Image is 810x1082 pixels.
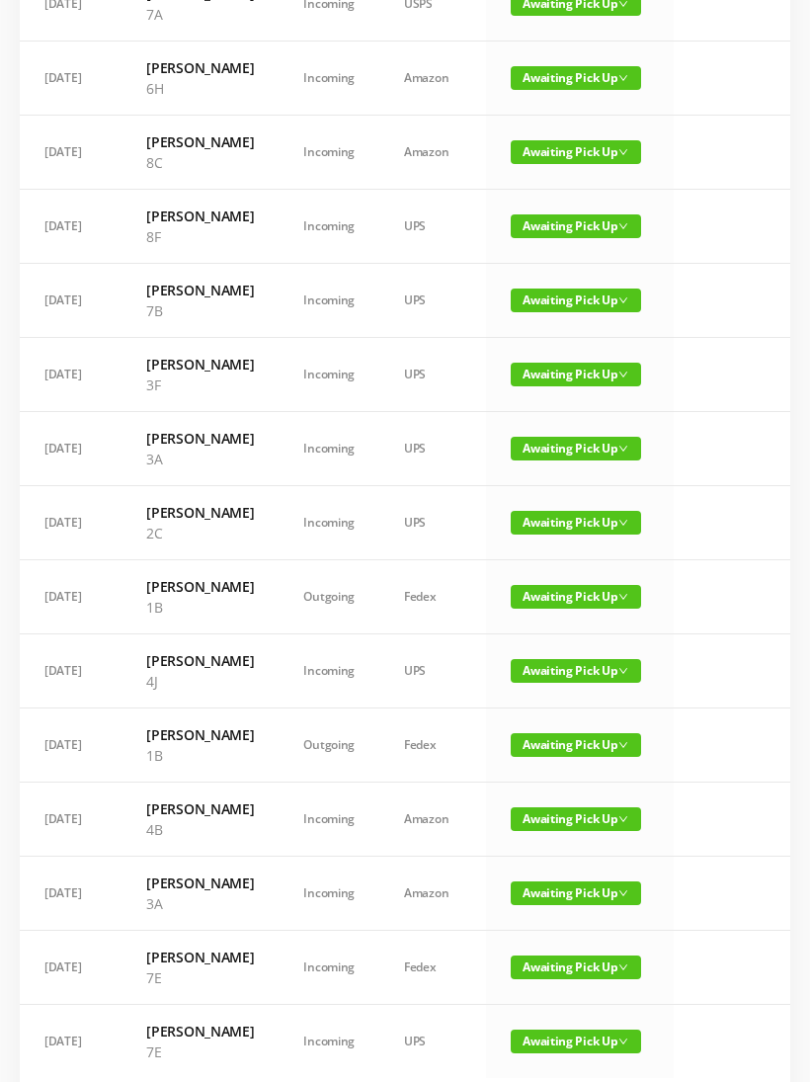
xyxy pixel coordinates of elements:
[618,221,628,231] i: icon: down
[279,560,379,634] td: Outgoing
[379,412,486,486] td: UPS
[279,190,379,264] td: Incoming
[146,819,254,840] p: 4B
[146,893,254,914] p: 3A
[379,116,486,190] td: Amazon
[146,724,254,745] h6: [PERSON_NAME]
[146,300,254,321] p: 7B
[279,338,379,412] td: Incoming
[146,502,254,523] h6: [PERSON_NAME]
[511,214,641,238] span: Awaiting Pick Up
[618,73,628,83] i: icon: down
[146,576,254,597] h6: [PERSON_NAME]
[618,518,628,528] i: icon: down
[511,956,641,979] span: Awaiting Pick Up
[511,66,641,90] span: Awaiting Pick Up
[146,597,254,618] p: 1B
[146,745,254,766] p: 1B
[146,375,254,395] p: 3F
[279,264,379,338] td: Incoming
[279,708,379,783] td: Outgoing
[20,412,121,486] td: [DATE]
[511,881,641,905] span: Awaiting Pick Up
[379,486,486,560] td: UPS
[146,131,254,152] h6: [PERSON_NAME]
[146,967,254,988] p: 7E
[20,264,121,338] td: [DATE]
[379,857,486,931] td: Amazon
[618,592,628,602] i: icon: down
[618,444,628,454] i: icon: down
[146,428,254,449] h6: [PERSON_NAME]
[379,190,486,264] td: UPS
[279,42,379,116] td: Incoming
[20,116,121,190] td: [DATE]
[511,733,641,757] span: Awaiting Pick Up
[511,437,641,460] span: Awaiting Pick Up
[146,798,254,819] h6: [PERSON_NAME]
[20,42,121,116] td: [DATE]
[511,289,641,312] span: Awaiting Pick Up
[279,931,379,1005] td: Incoming
[279,857,379,931] td: Incoming
[511,807,641,831] span: Awaiting Pick Up
[20,560,121,634] td: [DATE]
[618,814,628,824] i: icon: down
[511,363,641,386] span: Awaiting Pick Up
[20,783,121,857] td: [DATE]
[146,873,254,893] h6: [PERSON_NAME]
[20,486,121,560] td: [DATE]
[379,634,486,708] td: UPS
[618,962,628,972] i: icon: down
[379,1005,486,1078] td: UPS
[279,1005,379,1078] td: Incoming
[618,1037,628,1046] i: icon: down
[379,708,486,783] td: Fedex
[279,634,379,708] td: Incoming
[20,1005,121,1078] td: [DATE]
[146,650,254,671] h6: [PERSON_NAME]
[146,206,254,226] h6: [PERSON_NAME]
[146,226,254,247] p: 8F
[618,147,628,157] i: icon: down
[379,783,486,857] td: Amazon
[146,671,254,692] p: 4J
[511,585,641,609] span: Awaiting Pick Up
[379,264,486,338] td: UPS
[146,57,254,78] h6: [PERSON_NAME]
[146,4,254,25] p: 7A
[146,1021,254,1041] h6: [PERSON_NAME]
[379,931,486,1005] td: Fedex
[511,140,641,164] span: Awaiting Pick Up
[279,783,379,857] td: Incoming
[379,42,486,116] td: Amazon
[618,740,628,750] i: icon: down
[146,449,254,469] p: 3A
[146,354,254,375] h6: [PERSON_NAME]
[146,947,254,967] h6: [PERSON_NAME]
[146,78,254,99] p: 6H
[618,370,628,379] i: icon: down
[279,486,379,560] td: Incoming
[20,338,121,412] td: [DATE]
[379,560,486,634] td: Fedex
[20,634,121,708] td: [DATE]
[379,338,486,412] td: UPS
[511,511,641,535] span: Awaiting Pick Up
[20,931,121,1005] td: [DATE]
[146,152,254,173] p: 8C
[146,1041,254,1062] p: 7E
[618,888,628,898] i: icon: down
[20,708,121,783] td: [DATE]
[618,295,628,305] i: icon: down
[618,666,628,676] i: icon: down
[511,1030,641,1053] span: Awaiting Pick Up
[20,190,121,264] td: [DATE]
[511,659,641,683] span: Awaiting Pick Up
[146,280,254,300] h6: [PERSON_NAME]
[279,116,379,190] td: Incoming
[279,412,379,486] td: Incoming
[20,857,121,931] td: [DATE]
[146,523,254,543] p: 2C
